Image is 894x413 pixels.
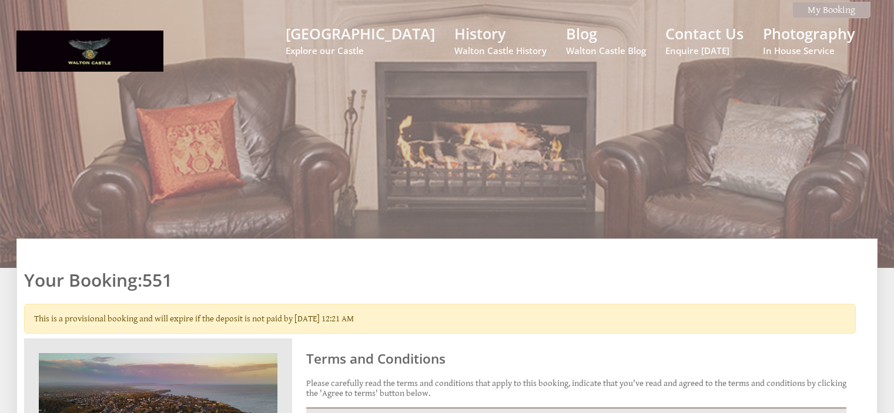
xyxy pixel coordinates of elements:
[665,23,744,56] a: Contact UsEnquire [DATE]
[24,304,856,334] div: This is a provisional booking and will expire if the deposit is not paid by [DATE] 12:21 AM
[566,23,646,56] a: BlogWalton Castle Blog
[454,45,547,56] small: Walton Castle History
[763,23,855,56] a: PhotographyIn House Service
[763,45,855,56] small: In House Service
[306,378,846,398] p: Please carefully read the terms and conditions that apply to this booking, indicate that you've r...
[306,350,846,368] h2: Terms and Conditions
[286,23,435,56] a: [GEOGRAPHIC_DATA]Explore our Castle
[286,45,435,56] small: Explore our Castle
[454,23,547,56] a: HistoryWalton Castle History
[16,31,163,72] img: Walton Castle
[665,45,744,56] small: Enquire [DATE]
[24,268,856,292] h1: 551
[24,268,142,292] a: Your Booking:
[792,2,870,18] a: My Booking
[566,45,646,56] small: Walton Castle Blog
